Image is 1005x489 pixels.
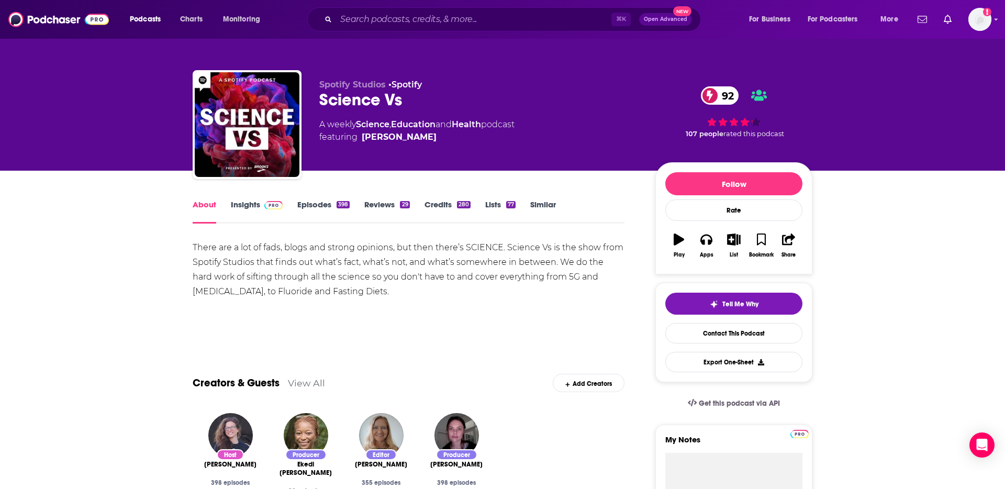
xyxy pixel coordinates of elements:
img: Ekedi Fausther-Keeys [284,413,328,458]
div: There are a lot of fads, blogs and strong opinions, but then there’s SCIENCE. Science Vs is the s... [193,240,624,299]
button: Bookmark [747,227,775,264]
span: Get this podcast via API [699,399,780,408]
a: Ekedi Fausther-Keeys [276,460,335,477]
span: [PERSON_NAME] [355,460,407,469]
a: Show notifications dropdown [940,10,956,28]
span: ⌘ K [611,13,631,26]
a: Reviews29 [364,199,409,224]
button: open menu [873,11,911,28]
div: 398 episodes [201,479,260,486]
div: Play [674,252,685,258]
span: Tell Me Why [722,300,758,308]
span: Monitoring [223,12,260,27]
span: Charts [180,12,203,27]
a: Science [356,119,389,129]
button: tell me why sparkleTell Me Why [665,293,802,315]
a: InsightsPodchaser Pro [231,199,283,224]
a: Spotify [392,80,422,90]
button: Show profile menu [968,8,991,31]
span: , [389,119,391,129]
div: 398 [337,201,350,208]
span: featuring [319,131,515,143]
button: List [720,227,747,264]
div: Producer [436,449,477,460]
img: tell me why sparkle [710,300,718,308]
button: open menu [742,11,803,28]
a: Credits280 [425,199,471,224]
a: Health [452,119,481,129]
span: More [880,12,898,27]
img: Blythe Terrell [359,413,404,458]
span: • [388,80,422,90]
img: Wendy Zukerman [208,413,253,458]
div: Open Intercom Messenger [969,432,995,458]
a: Similar [530,199,556,224]
span: New [673,6,692,16]
div: 280 [457,201,471,208]
button: Play [665,227,693,264]
img: Podchaser Pro [790,430,809,438]
button: Apps [693,227,720,264]
svg: Add a profile image [983,8,991,16]
a: Get this podcast via API [679,391,788,416]
button: open menu [801,11,873,28]
span: [PERSON_NAME] [204,460,256,469]
button: open menu [216,11,274,28]
div: Host [217,449,244,460]
a: Lists77 [485,199,516,224]
a: Contact This Podcast [665,323,802,343]
div: Search podcasts, credits, & more... [317,7,711,31]
img: User Profile [968,8,991,31]
a: 92 [701,86,739,105]
span: For Business [749,12,790,27]
label: My Notes [665,435,802,453]
img: Podchaser - Follow, Share and Rate Podcasts [8,9,109,29]
button: Follow [665,172,802,195]
div: Bookmark [749,252,774,258]
span: For Podcasters [808,12,858,27]
div: A weekly podcast [319,118,515,143]
a: View All [288,377,325,388]
span: [PERSON_NAME] [430,460,483,469]
img: Science Vs [195,72,299,177]
a: Pro website [790,428,809,438]
div: 77 [506,201,516,208]
div: Rate [665,199,802,221]
a: Charts [173,11,209,28]
button: Export One-Sheet [665,352,802,372]
span: Logged in as kkitamorn [968,8,991,31]
span: 107 people [686,130,723,138]
input: Search podcasts, credits, & more... [336,11,611,28]
div: 355 episodes [352,479,410,486]
a: Heather Rogers [430,460,483,469]
span: Spotify Studios [319,80,386,90]
a: Heather Rogers [434,413,479,458]
div: Share [781,252,796,258]
a: About [193,199,216,224]
div: List [730,252,738,258]
span: rated this podcast [723,130,784,138]
div: Add Creators [553,374,624,392]
span: and [435,119,452,129]
a: Wendy Zukerman [362,131,437,143]
div: Producer [285,449,327,460]
div: 398 episodes [427,479,486,486]
a: Education [391,119,435,129]
span: Podcasts [130,12,161,27]
span: Open Advanced [644,17,687,22]
div: 29 [400,201,409,208]
button: Open AdvancedNew [639,13,692,26]
a: Wendy Zukerman [204,460,256,469]
a: Blythe Terrell [355,460,407,469]
a: Creators & Guests [193,376,280,390]
button: open menu [122,11,174,28]
div: 92 107 peoplerated this podcast [655,80,812,145]
div: Apps [700,252,713,258]
a: Show notifications dropdown [913,10,931,28]
a: Episodes398 [297,199,350,224]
